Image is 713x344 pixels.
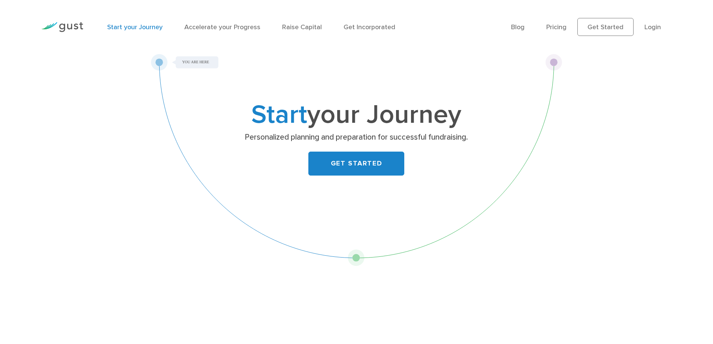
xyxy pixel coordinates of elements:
a: Get Incorporated [344,23,395,31]
a: Accelerate your Progress [184,23,260,31]
a: Pricing [546,23,567,31]
span: Start [251,99,307,130]
a: GET STARTED [308,152,404,176]
img: Gust Logo [41,22,83,32]
a: Blog [511,23,525,31]
a: Get Started [577,18,634,36]
a: Start your Journey [107,23,163,31]
h1: your Journey [208,103,504,127]
a: Login [644,23,661,31]
a: Raise Capital [282,23,322,31]
p: Personalized planning and preparation for successful fundraising. [211,132,502,143]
